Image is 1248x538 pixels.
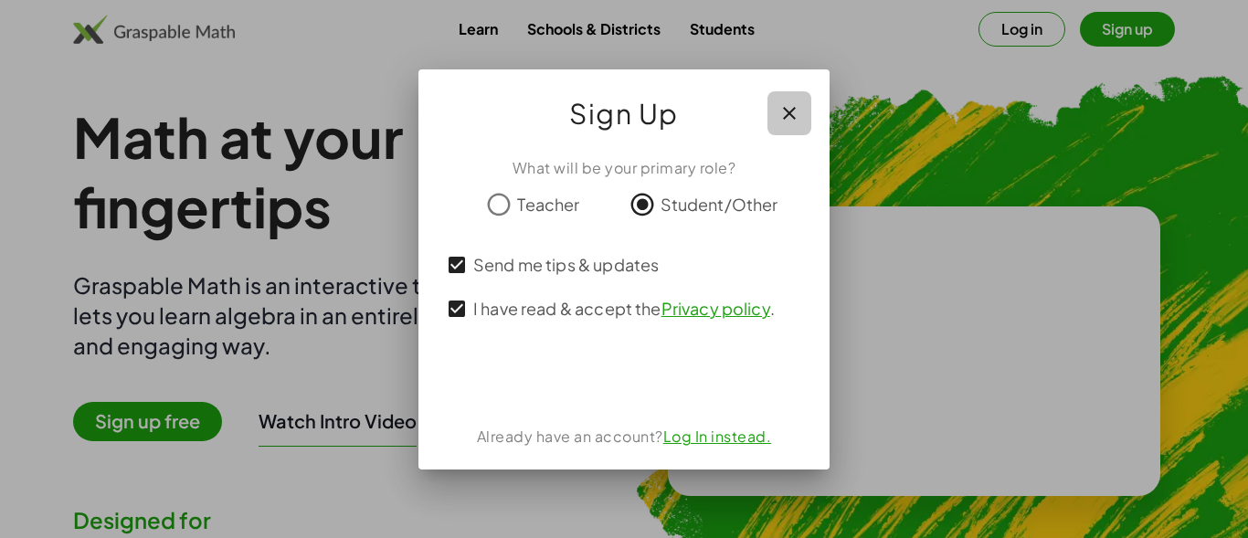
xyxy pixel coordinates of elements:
div: What will be your primary role? [440,157,808,179]
a: Privacy policy [661,298,770,319]
iframe: Botón de Acceder con Google [528,358,720,398]
span: Student/Other [661,192,778,216]
span: Send me tips & updates [473,252,659,277]
a: Log In instead. [663,427,772,446]
span: Teacher [517,192,579,216]
div: Already have an account? [440,426,808,448]
span: I have read & accept the . [473,296,775,321]
span: Sign Up [569,91,679,135]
